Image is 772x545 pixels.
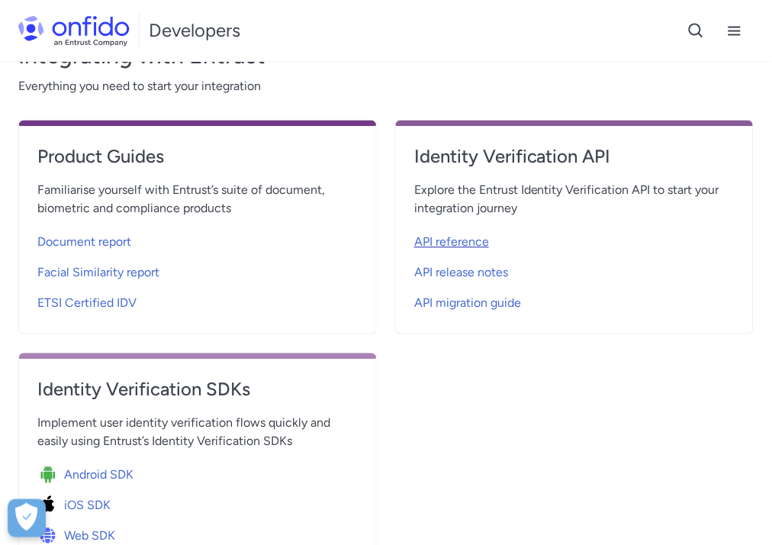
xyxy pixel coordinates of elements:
a: Identity Verification API [414,144,735,181]
span: API reference [414,233,489,251]
a: Icon iOS SDKiOS SDK [37,487,358,518]
span: API migration guide [414,294,521,312]
span: Familiarise yourself with Entrust’s suite of document, biometric and compliance products [37,181,358,218]
h4: Identity Verification API [414,144,735,169]
svg: Open search button [687,21,706,40]
h1: Developers [149,18,240,43]
a: Facial Similarity report [37,254,358,285]
a: API release notes [414,254,735,285]
span: Everything you need to start your integration [18,77,754,95]
button: Open Preferences [8,499,46,537]
img: Onfido Logo [18,15,130,46]
span: Document report [37,233,131,251]
a: Product Guides [37,144,358,181]
span: Android SDK [64,466,133,484]
span: API release notes [414,263,508,282]
span: Web SDK [64,527,115,545]
a: API reference [414,224,735,254]
a: Identity Verification SDKs [37,377,358,414]
a: ETSI Certified IDV [37,285,358,315]
a: Icon Android SDKAndroid SDK [37,456,358,487]
img: Icon iOS SDK [37,495,64,516]
span: Facial Similarity report [37,263,159,282]
div: Cookie Preferences [8,499,46,537]
h4: Product Guides [37,144,358,169]
button: Open search button [677,11,716,50]
span: Explore the Entrust Identity Verification API to start your integration journey [414,181,735,218]
span: Implement user identity verification flows quickly and easily using Entrust’s Identity Verificati... [37,414,358,450]
button: Open navigation menu button [716,11,754,50]
img: Icon Android SDK [37,464,64,485]
span: iOS SDK [64,496,111,514]
span: ETSI Certified IDV [37,294,137,312]
a: Document report [37,224,358,254]
h4: Identity Verification SDKs [37,377,358,401]
a: API migration guide [414,285,735,315]
svg: Open navigation menu button [725,21,744,40]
